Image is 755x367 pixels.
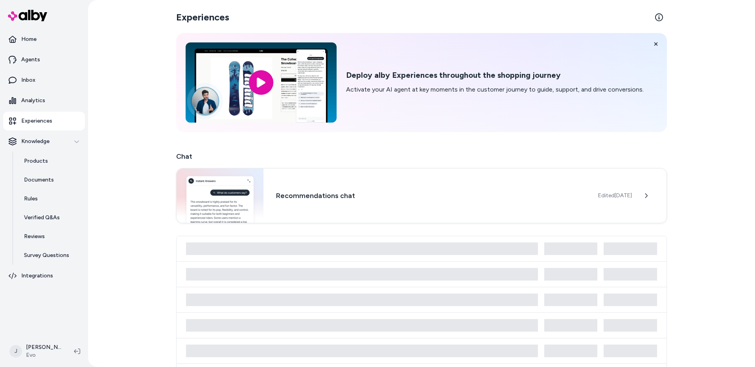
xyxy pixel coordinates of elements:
h3: Recommendations chat [276,190,586,201]
h2: Deploy alby Experiences throughout the shopping journey [346,70,644,80]
p: Rules [24,195,38,203]
p: [PERSON_NAME] [26,343,61,351]
p: Documents [24,176,54,184]
h2: Chat [176,151,667,162]
img: Chat widget [177,169,263,223]
button: Knowledge [3,132,85,151]
p: Agents [21,56,40,64]
a: Rules [16,189,85,208]
a: Products [16,152,85,171]
button: J[PERSON_NAME]Evo [5,339,68,364]
span: Edited [DATE] [598,192,632,200]
a: Agents [3,50,85,69]
p: Integrations [21,272,53,280]
p: Survey Questions [24,251,69,259]
h2: Experiences [176,11,229,24]
a: Documents [16,171,85,189]
a: Home [3,30,85,49]
p: Experiences [21,117,52,125]
a: Integrations [3,266,85,285]
p: Analytics [21,97,45,105]
p: Home [21,35,37,43]
p: Products [24,157,48,165]
p: Reviews [24,233,45,240]
img: alby Logo [8,10,47,21]
a: Verified Q&As [16,208,85,227]
p: Inbox [21,76,35,84]
p: Verified Q&As [24,214,60,222]
span: Evo [26,351,61,359]
a: Survey Questions [16,246,85,265]
p: Activate your AI agent at key moments in the customer journey to guide, support, and drive conver... [346,85,644,94]
a: Experiences [3,112,85,130]
a: Chat widgetRecommendations chatEdited[DATE] [176,168,667,223]
a: Reviews [16,227,85,246]
p: Knowledge [21,138,50,145]
a: Analytics [3,91,85,110]
a: Inbox [3,71,85,90]
span: J [9,345,22,358]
